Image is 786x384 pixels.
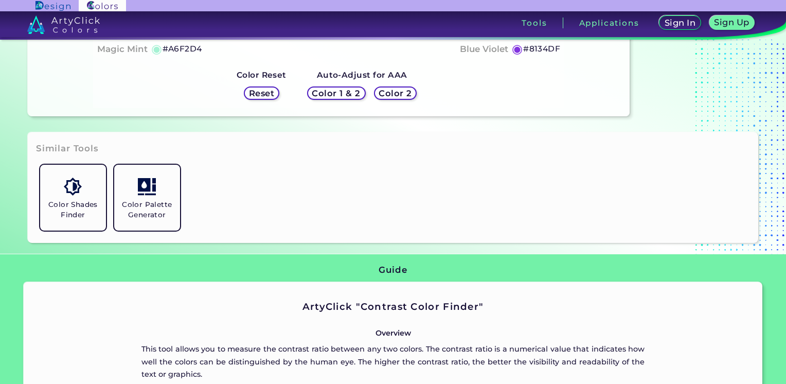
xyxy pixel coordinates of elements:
[141,300,645,313] h2: ArtyClick "Contrast Color Finder"
[460,42,508,57] h4: Blue Violet
[163,42,202,56] h5: #A6F2D4
[661,16,699,30] a: Sign In
[716,19,748,26] h5: Sign Up
[36,143,99,155] h3: Similar Tools
[666,19,694,27] h5: Sign In
[711,16,753,30] a: Sign Up
[579,19,639,27] h3: Applications
[44,200,102,219] h5: Color Shades Finder
[64,178,82,196] img: icon_color_shades.svg
[118,200,176,219] h5: Color Palette Generator
[138,178,156,196] img: icon_col_pal_col.svg
[35,1,70,11] img: ArtyClick Design logo
[314,89,359,97] h5: Color 1 & 2
[317,70,407,80] strong: Auto-Adjust for AAA
[523,42,560,56] h5: #8134DF
[522,19,547,27] h3: Tools
[36,161,110,235] a: Color Shades Finder
[151,43,163,55] h5: ◉
[97,42,148,57] h4: Magic Mint
[250,89,273,97] h5: Reset
[141,327,645,339] p: Overview
[141,343,645,380] p: This tool allows you to measure the contrast ratio between any two colors. The contrast ratio is ...
[380,89,410,97] h5: Color 2
[237,70,287,80] strong: Color Reset
[512,43,523,55] h5: ◉
[110,161,184,235] a: Color Palette Generator
[379,264,407,276] h3: Guide
[27,15,100,34] img: logo_artyclick_colors_white.svg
